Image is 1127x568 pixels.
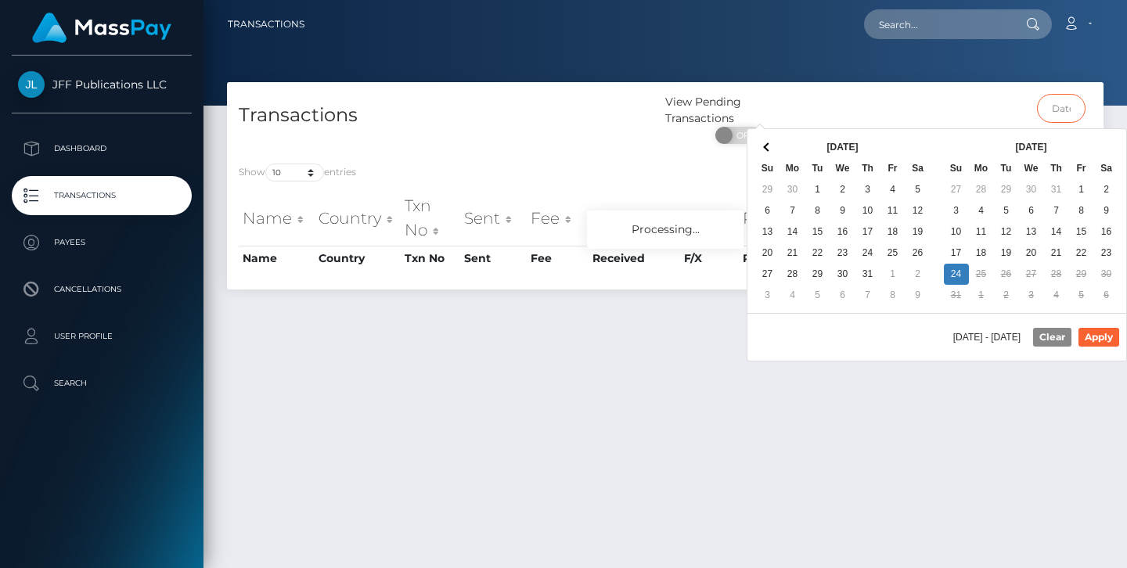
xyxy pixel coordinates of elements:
[1094,179,1119,200] td: 2
[589,190,680,246] th: Received
[460,190,527,246] th: Sent
[906,221,931,243] td: 19
[805,221,830,243] td: 15
[18,184,185,207] p: Transactions
[1094,264,1119,285] td: 30
[855,243,880,264] td: 24
[1078,328,1119,347] button: Apply
[880,158,906,179] th: Fr
[1094,221,1119,243] td: 16
[830,264,855,285] td: 30
[906,264,931,285] td: 2
[944,264,969,285] td: 24
[969,285,994,306] td: 1
[12,77,192,92] span: JFF Publications LLC
[724,127,763,144] span: OFF
[830,285,855,306] td: 6
[780,243,805,264] td: 21
[401,190,460,246] th: Txn No
[780,137,906,158] th: [DATE]
[401,246,460,271] th: Txn No
[18,372,185,395] p: Search
[18,278,185,301] p: Cancellations
[755,158,780,179] th: Su
[12,317,192,356] a: User Profile
[880,221,906,243] td: 18
[805,200,830,221] td: 8
[969,221,994,243] td: 11
[944,158,969,179] th: Su
[527,190,589,246] th: Fee
[805,285,830,306] td: 5
[12,176,192,215] a: Transactions
[1044,158,1069,179] th: Th
[830,179,855,200] td: 2
[906,243,931,264] td: 26
[1019,221,1044,243] td: 13
[906,158,931,179] th: Sa
[969,264,994,285] td: 25
[18,71,45,98] img: JFF Publications LLC
[18,231,185,254] p: Payees
[680,190,738,246] th: F/X
[239,102,654,129] h4: Transactions
[1069,264,1094,285] td: 29
[239,246,315,271] th: Name
[12,364,192,403] a: Search
[1069,200,1094,221] td: 8
[739,246,811,271] th: Payer
[953,333,1027,342] span: [DATE] - [DATE]
[755,200,780,221] td: 6
[880,285,906,306] td: 8
[1037,94,1086,123] input: Date filter
[880,179,906,200] td: 4
[315,246,401,271] th: Country
[906,179,931,200] td: 5
[944,179,969,200] td: 27
[994,158,1019,179] th: Tu
[1044,285,1069,306] td: 4
[1019,264,1044,285] td: 27
[780,179,805,200] td: 30
[969,158,994,179] th: Mo
[880,200,906,221] td: 11
[944,200,969,221] td: 3
[994,264,1019,285] td: 26
[855,200,880,221] td: 10
[994,200,1019,221] td: 5
[830,200,855,221] td: 9
[830,243,855,264] td: 23
[1069,221,1094,243] td: 15
[969,200,994,221] td: 4
[1019,179,1044,200] td: 30
[830,158,855,179] th: We
[1069,243,1094,264] td: 22
[1069,158,1094,179] th: Fr
[1019,243,1044,264] td: 20
[780,158,805,179] th: Mo
[994,179,1019,200] td: 29
[12,129,192,168] a: Dashboard
[969,243,994,264] td: 18
[805,264,830,285] td: 29
[587,210,744,249] div: Processing...
[855,264,880,285] td: 31
[18,325,185,348] p: User Profile
[830,221,855,243] td: 16
[969,179,994,200] td: 28
[780,221,805,243] td: 14
[1044,179,1069,200] td: 31
[944,243,969,264] td: 17
[755,285,780,306] td: 3
[1094,285,1119,306] td: 6
[880,243,906,264] td: 25
[1069,285,1094,306] td: 5
[1033,328,1071,347] button: Clear
[32,13,171,43] img: MassPay Logo
[969,137,1094,158] th: [DATE]
[239,190,315,246] th: Name
[805,179,830,200] td: 1
[855,221,880,243] td: 17
[680,246,738,271] th: F/X
[805,158,830,179] th: Tu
